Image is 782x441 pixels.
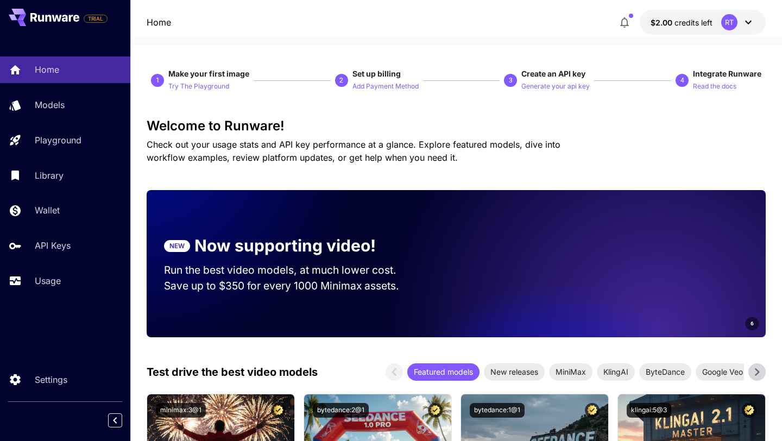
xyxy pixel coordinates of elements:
[35,63,59,76] p: Home
[696,366,749,377] span: Google Veo
[116,411,130,430] div: Collapse sidebar
[35,134,81,147] p: Playground
[651,18,674,27] span: $2.00
[407,366,480,377] span: Featured models
[35,239,71,252] p: API Keys
[751,319,754,327] span: 6
[169,241,185,251] p: NEW
[84,12,108,25] span: Add your payment card to enable full platform functionality.
[721,14,737,30] div: RT
[35,204,60,217] p: Wallet
[651,17,712,28] div: $2.00
[313,403,369,418] button: bytedance:2@1
[147,139,560,163] span: Check out your usage stats and API key performance at a glance. Explore featured models, dive int...
[156,403,206,418] button: minimax:3@1
[35,274,61,287] p: Usage
[484,366,545,377] span: New releases
[428,403,443,418] button: Certified Model – Vetted for best performance and includes a commercial license.
[639,363,691,381] div: ByteDance
[352,79,419,92] button: Add Payment Method
[35,98,65,111] p: Models
[147,16,171,29] nav: breadcrumb
[108,413,122,427] button: Collapse sidebar
[521,79,590,92] button: Generate your api key
[352,81,419,92] p: Add Payment Method
[147,16,171,29] a: Home
[549,363,592,381] div: MiniMax
[168,69,249,78] span: Make your first image
[521,69,585,78] span: Create an API key
[35,169,64,182] p: Library
[147,118,766,134] h3: Welcome to Runware!
[168,81,229,92] p: Try The Playground
[194,234,376,258] p: Now supporting video!
[693,79,736,92] button: Read the docs
[84,15,107,23] span: TRIAL
[742,403,756,418] button: Certified Model – Vetted for best performance and includes a commercial license.
[164,278,417,294] p: Save up to $350 for every 1000 Minimax assets.
[168,79,229,92] button: Try The Playground
[693,81,736,92] p: Read the docs
[674,18,712,27] span: credits left
[640,10,766,35] button: $2.00RT
[339,75,343,85] p: 2
[271,403,286,418] button: Certified Model – Vetted for best performance and includes a commercial license.
[585,403,600,418] button: Certified Model – Vetted for best performance and includes a commercial license.
[680,75,684,85] p: 4
[470,403,525,418] button: bytedance:1@1
[597,366,635,377] span: KlingAI
[407,363,480,381] div: Featured models
[521,81,590,92] p: Generate your api key
[693,69,761,78] span: Integrate Runware
[597,363,635,381] div: KlingAI
[627,403,671,418] button: klingai:5@3
[156,75,160,85] p: 1
[352,69,401,78] span: Set up billing
[696,363,749,381] div: Google Veo
[549,366,592,377] span: MiniMax
[147,364,318,380] p: Test drive the best video models
[509,75,513,85] p: 3
[164,262,417,278] p: Run the best video models, at much lower cost.
[35,373,67,386] p: Settings
[484,363,545,381] div: New releases
[639,366,691,377] span: ByteDance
